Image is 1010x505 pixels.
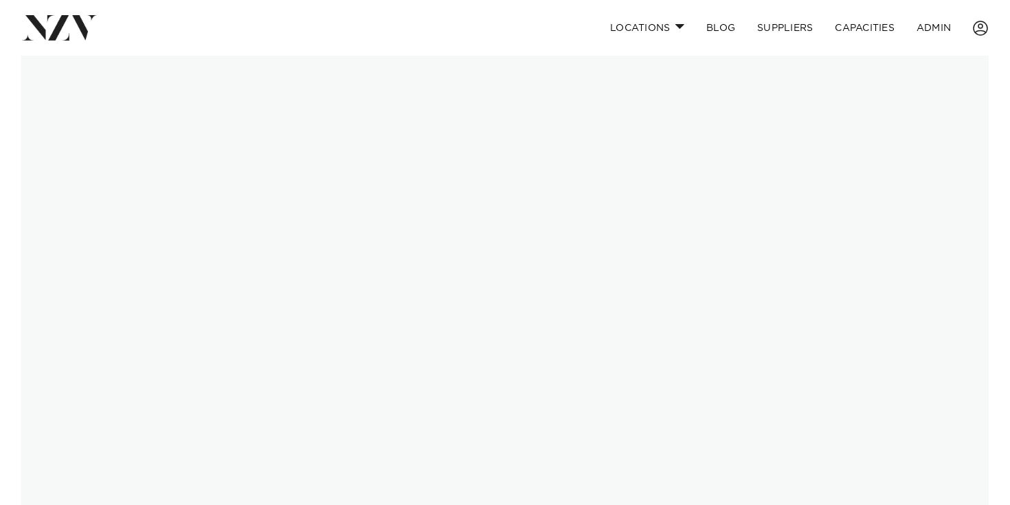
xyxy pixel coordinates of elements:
a: Locations [599,13,695,43]
a: BLOG [695,13,746,43]
a: Capacities [824,13,906,43]
img: nzv-logo.png [22,15,97,40]
a: ADMIN [906,13,962,43]
a: SUPPLIERS [746,13,824,43]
